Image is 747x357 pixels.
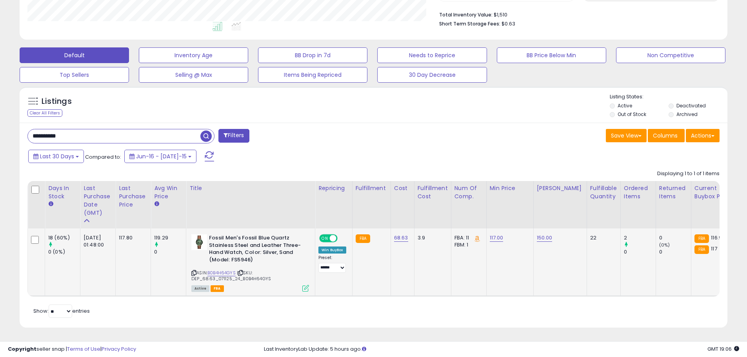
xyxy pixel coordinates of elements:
[139,67,248,83] button: Selling @ Max
[616,47,725,63] button: Non Competitive
[218,129,249,143] button: Filters
[377,47,487,63] button: Needs to Reprice
[154,184,183,201] div: Avg Win Price
[27,109,62,117] div: Clear All Filters
[119,234,145,241] div: 117.80
[502,20,515,27] span: $0.63
[211,285,224,292] span: FBA
[590,234,614,241] div: 22
[356,184,387,192] div: Fulfillment
[33,307,90,315] span: Show: entries
[590,184,617,201] div: Fulfillable Quantity
[439,20,500,27] b: Short Term Storage Fees:
[490,234,503,242] a: 117.00
[497,47,606,63] button: BB Price Below Min
[659,248,691,256] div: 0
[264,346,739,353] div: Last InventoryLab Update: 5 hours ago.
[320,235,330,242] span: ON
[711,245,717,252] span: 117
[20,67,129,83] button: Top Sellers
[694,234,709,243] small: FBA
[48,184,77,201] div: Days In Stock
[67,345,100,353] a: Terms of Use
[624,184,652,201] div: Ordered Items
[618,102,632,109] label: Active
[676,102,706,109] label: Deactivated
[191,234,309,291] div: ASIN:
[258,67,367,83] button: Items Being Repriced
[48,234,80,241] div: 18 (60%)
[318,255,346,273] div: Preset:
[653,132,678,140] span: Columns
[537,184,583,192] div: [PERSON_NAME]
[657,170,720,178] div: Displaying 1 to 1 of 1 items
[102,345,136,353] a: Privacy Policy
[84,184,112,217] div: Last Purchase Date (GMT)
[439,11,493,18] b: Total Inventory Value:
[42,96,72,107] h5: Listings
[154,234,186,241] div: 119.29
[48,248,80,256] div: 0 (0%)
[610,93,727,101] p: Listing States:
[454,241,480,248] div: FBM: 1
[154,201,159,208] small: Avg Win Price.
[191,285,209,292] span: All listings currently available for purchase on Amazon
[124,150,196,163] button: Jun-16 - [DATE]-15
[676,111,698,118] label: Archived
[40,152,74,160] span: Last 30 Days
[336,235,349,242] span: OFF
[648,129,685,142] button: Columns
[624,248,656,256] div: 0
[707,345,739,353] span: 2025-08-15 19:06 GMT
[418,184,448,201] div: Fulfillment Cost
[694,245,709,254] small: FBA
[418,234,445,241] div: 3.9
[189,184,312,192] div: Title
[20,47,129,63] button: Default
[84,234,109,248] div: [DATE] 01:48:00
[258,47,367,63] button: BB Drop in 7d
[694,184,735,201] div: Current Buybox Price
[659,184,688,201] div: Returned Items
[318,246,346,254] div: Win BuyBox
[8,346,136,353] div: seller snap | |
[8,345,36,353] strong: Copyright
[686,129,720,142] button: Actions
[48,201,53,208] small: Days In Stock.
[85,153,121,161] span: Compared to:
[624,234,656,241] div: 2
[191,270,271,281] span: | SKU: DEP_68.63_071125_24_B0B4H64GYS
[154,248,186,256] div: 0
[139,47,248,63] button: Inventory Age
[711,234,725,241] span: 116.96
[490,184,530,192] div: Min Price
[439,9,714,19] li: $1,510
[209,234,304,265] b: Fossil Men's Fossil Blue Quartz Stainless Steel and Leather Three-Hand Watch, Color: Silver, Sand...
[394,184,411,192] div: Cost
[659,234,691,241] div: 0
[377,67,487,83] button: 30 Day Decrease
[454,234,480,241] div: FBA: 11
[659,242,670,248] small: (0%)
[136,152,187,160] span: Jun-16 - [DATE]-15
[394,234,408,242] a: 68.63
[191,234,207,250] img: 414gUNBpiIL._SL40_.jpg
[618,111,646,118] label: Out of Stock
[537,234,553,242] a: 150.00
[606,129,647,142] button: Save View
[454,184,483,201] div: Num of Comp.
[119,184,147,209] div: Last Purchase Price
[318,184,349,192] div: Repricing
[207,270,236,276] a: B0B4H64GYS
[28,150,84,163] button: Last 30 Days
[356,234,370,243] small: FBA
